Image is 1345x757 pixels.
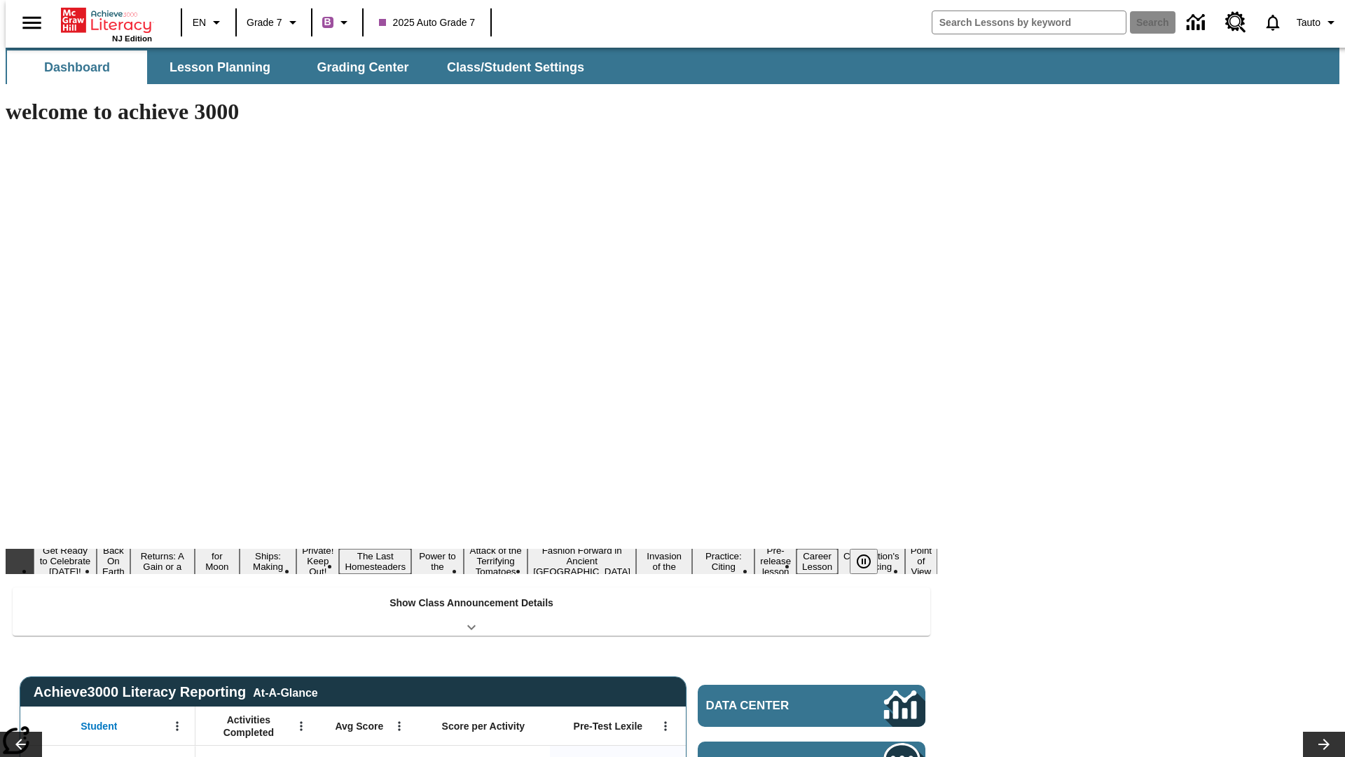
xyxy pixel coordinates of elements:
p: Show Class Announcement Details [389,596,553,611]
a: Data Center [1178,4,1217,42]
a: Home [61,6,152,34]
span: Tauto [1297,15,1320,30]
button: Slide 13 Pre-release lesson [754,543,796,579]
span: Class/Student Settings [447,60,584,76]
span: 2025 Auto Grade 7 [379,15,476,30]
button: Slide 7 The Last Homesteaders [339,549,411,574]
button: Lesson Planning [150,50,290,84]
span: Dashboard [44,60,110,76]
button: Slide 6 Private! Keep Out! [296,543,339,579]
input: search field [932,11,1126,34]
div: SubNavbar [6,50,597,84]
button: Dashboard [7,50,147,84]
button: Lesson carousel, Next [1303,732,1345,757]
a: Notifications [1255,4,1291,41]
button: Open side menu [11,2,53,43]
div: At-A-Glance [253,684,317,700]
a: Resource Center, Will open in new tab [1217,4,1255,41]
span: Grading Center [317,60,408,76]
button: Profile/Settings [1291,10,1345,35]
a: Data Center [698,685,925,727]
button: Grade: Grade 7, Select a grade [241,10,307,35]
button: Slide 2 Back On Earth [97,543,130,579]
span: Lesson Planning [170,60,270,76]
button: Class/Student Settings [436,50,595,84]
h1: welcome to achieve 3000 [6,99,937,125]
button: Slide 12 Mixed Practice: Citing Evidence [692,538,754,585]
div: SubNavbar [6,48,1339,84]
span: Student [81,720,117,732]
button: Boost Class color is purple. Change class color [317,10,358,35]
span: Score per Activity [442,720,525,732]
button: Slide 3 Free Returns: A Gain or a Drain? [130,538,195,585]
span: Avg Score [335,720,383,732]
span: Pre-Test Lexile [574,720,643,732]
button: Slide 11 The Invasion of the Free CD [636,538,692,585]
button: Slide 10 Fashion Forward in Ancient Rome [527,543,636,579]
span: B [324,13,331,31]
span: Achieve3000 Literacy Reporting [34,684,318,700]
span: Data Center [706,699,837,713]
button: Open Menu [291,716,312,737]
button: Slide 5 Cruise Ships: Making Waves [240,538,296,585]
button: Language: EN, Select a language [186,10,231,35]
span: EN [193,15,206,30]
button: Slide 15 The Constitution's Balancing Act [838,538,905,585]
button: Slide 8 Solar Power to the People [411,538,464,585]
span: Grade 7 [247,15,282,30]
button: Slide 16 Point of View [905,543,937,579]
button: Grading Center [293,50,433,84]
button: Slide 1 Get Ready to Celebrate Juneteenth! [34,543,97,579]
div: Pause [850,549,892,574]
button: Pause [850,549,878,574]
button: Slide 4 Time for Moon Rules? [195,538,240,585]
button: Slide 9 Attack of the Terrifying Tomatoes [464,543,527,579]
button: Open Menu [389,716,410,737]
span: Activities Completed [202,714,295,739]
div: Home [61,5,152,43]
div: Show Class Announcement Details [13,587,930,636]
button: Slide 14 Career Lesson [796,549,838,574]
button: Open Menu [167,716,188,737]
button: Open Menu [655,716,676,737]
span: NJ Edition [112,34,152,43]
